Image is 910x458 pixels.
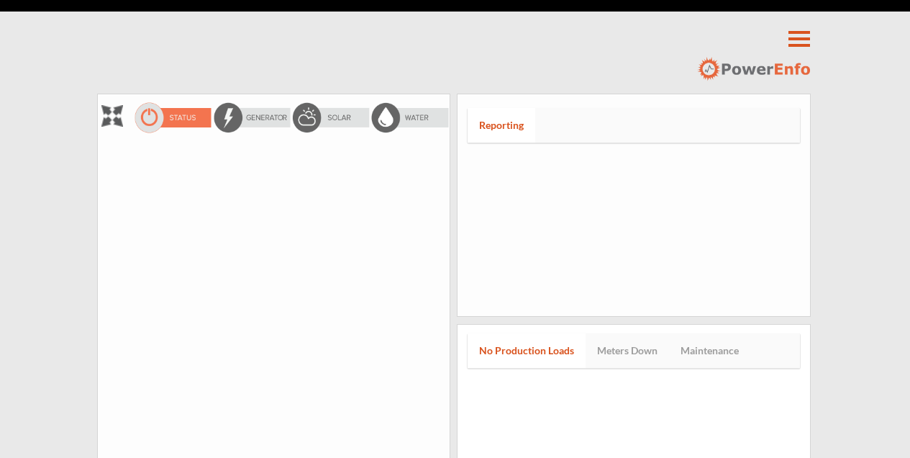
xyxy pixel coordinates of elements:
a: Meters Down [586,333,669,368]
a: No Production Loads [468,333,586,368]
img: zoom.png [101,105,123,127]
img: solarOff.png [291,102,370,134]
img: energyOff.png [212,102,291,134]
img: logo [697,57,810,81]
img: waterOff.png [370,102,450,134]
a: Maintenance [669,333,750,368]
a: Reporting [468,108,535,143]
img: statusOn.png [133,102,212,134]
